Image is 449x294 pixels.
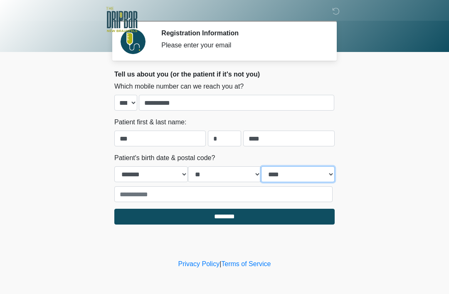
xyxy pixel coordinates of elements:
img: Agent Avatar [121,29,146,54]
div: Please enter your email [161,40,322,50]
label: Patient first & last name: [114,117,186,127]
a: Privacy Policy [178,260,220,267]
a: | [220,260,221,267]
label: Patient's birth date & postal code? [114,153,215,163]
img: The DRIPBaR - New Braunfels Logo [106,6,138,33]
h2: Tell us about you (or the patient if it's not you) [114,70,335,78]
a: Terms of Service [221,260,271,267]
label: Which mobile number can we reach you at? [114,82,244,91]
